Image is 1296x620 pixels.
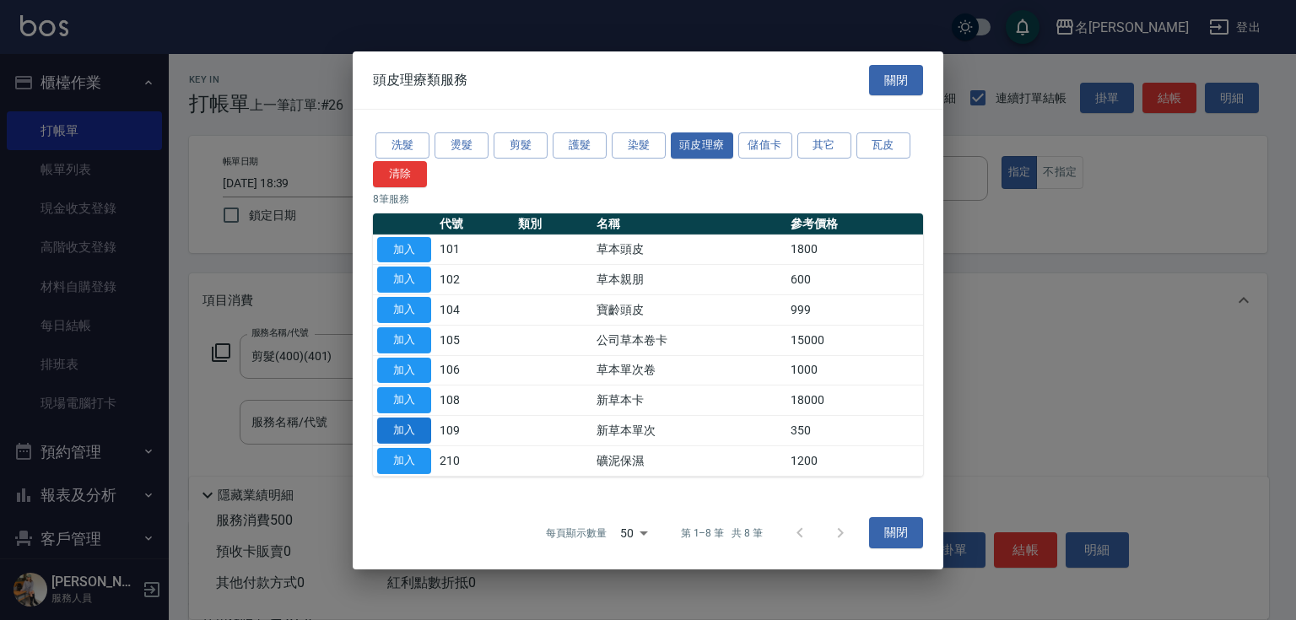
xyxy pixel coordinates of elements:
[435,213,514,235] th: 代號
[592,445,786,476] td: 礦泥保濕
[592,235,786,265] td: 草本頭皮
[786,385,923,416] td: 18000
[377,236,431,262] button: 加入
[377,297,431,323] button: 加入
[786,445,923,476] td: 1200
[377,327,431,353] button: 加入
[786,355,923,385] td: 1000
[671,132,733,159] button: 頭皮理療
[546,526,607,541] p: 每頁顯示數量
[494,132,548,159] button: 剪髮
[435,385,514,416] td: 108
[592,385,786,416] td: 新草本卡
[373,191,923,206] p: 8 筆服務
[377,418,431,444] button: 加入
[435,235,514,265] td: 101
[613,509,654,555] div: 50
[786,213,923,235] th: 參考價格
[592,355,786,385] td: 草本單次卷
[612,132,666,159] button: 染髮
[592,294,786,325] td: 寶齡頭皮
[786,415,923,445] td: 350
[435,445,514,476] td: 210
[375,132,429,159] button: 洗髮
[373,161,427,187] button: 清除
[592,325,786,355] td: 公司草本卷卡
[786,294,923,325] td: 999
[377,357,431,383] button: 加入
[592,265,786,295] td: 草本親朋
[435,294,514,325] td: 104
[435,132,489,159] button: 燙髮
[592,213,786,235] th: 名稱
[786,235,923,265] td: 1800
[786,265,923,295] td: 600
[553,132,607,159] button: 護髮
[681,526,763,541] p: 第 1–8 筆 共 8 筆
[435,265,514,295] td: 102
[435,325,514,355] td: 105
[869,517,923,548] button: 關閉
[377,387,431,413] button: 加入
[797,132,851,159] button: 其它
[514,213,592,235] th: 類別
[377,267,431,293] button: 加入
[869,64,923,95] button: 關閉
[738,132,792,159] button: 儲值卡
[373,72,467,89] span: 頭皮理療類服務
[377,448,431,474] button: 加入
[435,355,514,385] td: 106
[856,132,910,159] button: 瓦皮
[592,415,786,445] td: 新草本單次
[786,325,923,355] td: 15000
[435,415,514,445] td: 109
